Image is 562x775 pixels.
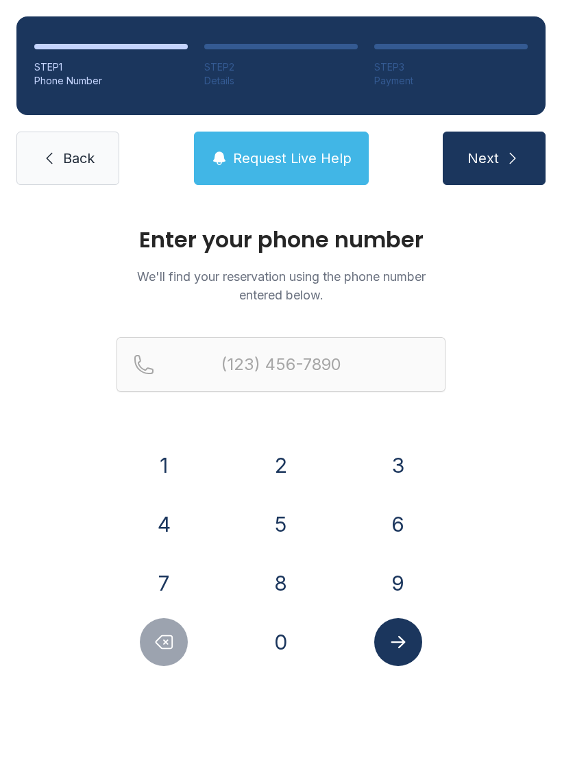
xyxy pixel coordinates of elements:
[140,559,188,607] button: 7
[374,74,528,88] div: Payment
[374,60,528,74] div: STEP 3
[257,559,305,607] button: 8
[467,149,499,168] span: Next
[117,267,445,304] p: We'll find your reservation using the phone number entered below.
[257,500,305,548] button: 5
[374,618,422,666] button: Submit lookup form
[117,229,445,251] h1: Enter your phone number
[63,149,95,168] span: Back
[140,618,188,666] button: Delete number
[257,441,305,489] button: 2
[140,500,188,548] button: 4
[117,337,445,392] input: Reservation phone number
[140,441,188,489] button: 1
[374,500,422,548] button: 6
[34,74,188,88] div: Phone Number
[204,60,358,74] div: STEP 2
[374,441,422,489] button: 3
[233,149,352,168] span: Request Live Help
[374,559,422,607] button: 9
[34,60,188,74] div: STEP 1
[257,618,305,666] button: 0
[204,74,358,88] div: Details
